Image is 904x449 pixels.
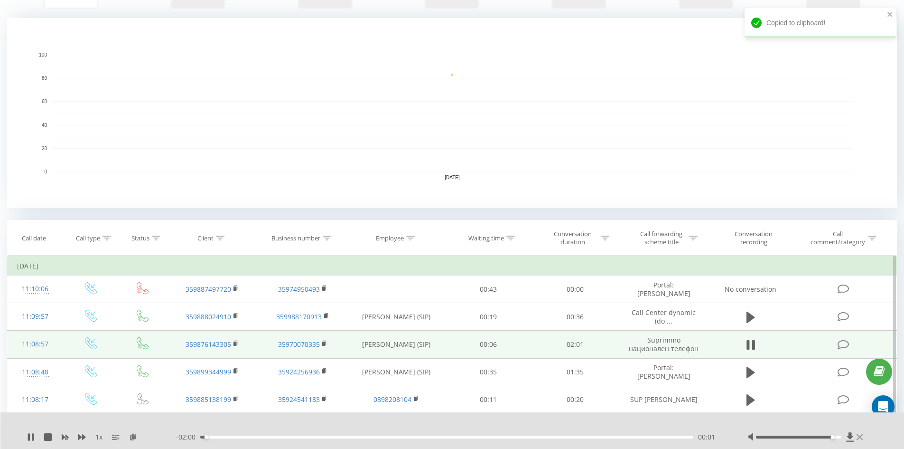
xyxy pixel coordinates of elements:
span: Call Center dynamic (do ... [632,308,696,325]
td: [DATE] [8,257,897,276]
div: Call date [22,234,46,242]
td: [PERSON_NAME] (SIP) [348,358,445,386]
td: 02:01 [532,331,619,358]
div: Status [131,234,149,242]
td: 00:06 [445,331,532,358]
svg: A chart. [7,18,897,208]
text: 40 [42,123,47,128]
td: SUP [PERSON_NAME] [618,386,708,413]
span: 1 x [95,432,103,442]
a: 35924541183 [278,395,320,404]
td: 00:11 [445,386,532,413]
a: 359885138199 [186,395,231,404]
div: 11:08:17 [17,391,54,409]
a: 35974950493 [278,285,320,294]
text: 80 [42,76,47,81]
td: 00:35 [445,358,532,386]
div: Call forwarding scheme title [636,230,687,246]
text: 60 [42,99,47,105]
div: Conversation recording [723,230,784,246]
a: 359988170913 [276,312,322,321]
div: Conversation duration [548,230,598,246]
div: Accessibility label [831,435,835,439]
span: - 02:00 [176,432,200,442]
a: 359899344999 [186,367,231,376]
span: No conversation [725,285,776,294]
td: 00:36 [532,303,619,331]
div: 11:10:06 [17,280,54,298]
div: 11:08:57 [17,335,54,353]
div: Call comment/category [810,230,866,246]
td: Suprimmo национален телефон [618,331,708,358]
a: 359887497720 [186,285,231,294]
div: 11:09:57 [17,307,54,326]
div: Client [197,234,214,242]
text: [DATE] [445,175,460,180]
span: 00:01 [698,432,715,442]
td: 00:43 [445,276,532,303]
a: 35924256936 [278,367,320,376]
div: Open Intercom Messenger [872,395,895,418]
text: 0 [44,169,47,174]
div: Employee [376,234,404,242]
a: 0898208104 [373,395,411,404]
a: 359888024910 [186,312,231,321]
td: 00:20 [532,386,619,413]
div: Accessibility label [204,435,208,439]
div: Copied to clipboard! [745,8,896,38]
td: Portal: [PERSON_NAME] [618,358,708,386]
div: Business number [271,234,320,242]
td: 00:19 [445,303,532,331]
div: 11:08:48 [17,363,54,382]
text: 20 [42,146,47,151]
td: 00:00 [532,276,619,303]
td: [PERSON_NAME] (SIP) [348,331,445,358]
td: 01:35 [532,358,619,386]
text: 100 [39,52,47,57]
a: 359876143305 [186,340,231,349]
button: close [887,10,894,19]
div: Waiting time [468,234,504,242]
div: Call type [76,234,100,242]
a: 35970070335 [278,340,320,349]
td: [PERSON_NAME] (SIP) [348,303,445,331]
td: Portal: [PERSON_NAME] [618,276,708,303]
